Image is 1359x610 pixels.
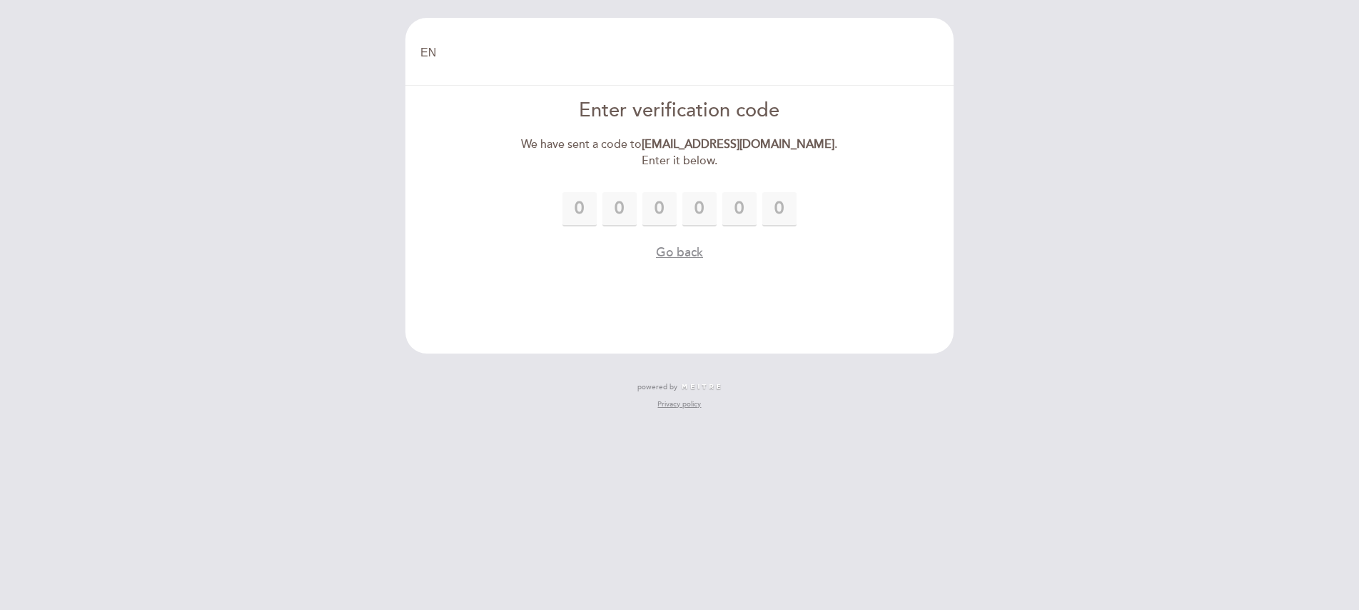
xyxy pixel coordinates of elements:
[516,97,844,125] div: Enter verification code
[682,192,717,226] input: 0
[516,136,844,169] div: We have sent a code to . Enter it below.
[657,399,701,409] a: Privacy policy
[681,384,722,391] img: MEITRE
[642,137,834,151] strong: [EMAIL_ADDRESS][DOMAIN_NAME]
[602,192,637,226] input: 0
[762,192,797,226] input: 0
[642,192,677,226] input: 0
[656,244,703,261] button: Go back
[637,382,677,392] span: powered by
[562,192,597,226] input: 0
[722,192,757,226] input: 0
[637,382,722,392] a: powered by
